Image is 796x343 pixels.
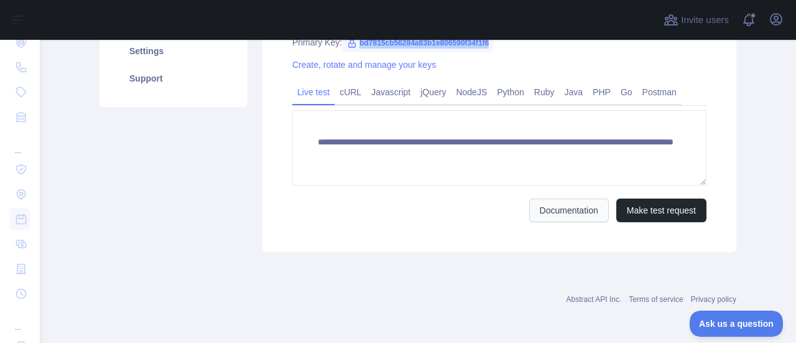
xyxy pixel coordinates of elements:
[529,82,560,102] a: Ruby
[292,60,436,70] a: Create, rotate and manage your keys
[366,82,415,102] a: Javascript
[342,34,494,52] span: bd7815cb56284a83b1e806590f34f1f6
[492,82,529,102] a: Python
[616,199,706,222] button: Make test request
[560,82,588,102] a: Java
[616,82,637,102] a: Go
[415,82,451,102] a: jQuery
[451,82,492,102] a: NodeJS
[681,13,729,27] span: Invite users
[335,82,366,102] a: cURL
[10,131,30,156] div: ...
[292,82,335,102] a: Live test
[529,199,609,222] a: Documentation
[691,295,736,304] a: Privacy policy
[690,311,784,337] iframe: Toggle Customer Support
[567,295,622,304] a: Abstract API Inc.
[588,82,616,102] a: PHP
[629,295,683,304] a: Terms of service
[661,10,731,30] button: Invite users
[292,36,706,49] div: Primary Key:
[10,308,30,332] div: ...
[114,65,233,92] a: Support
[637,82,682,102] a: Postman
[114,37,233,65] a: Settings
